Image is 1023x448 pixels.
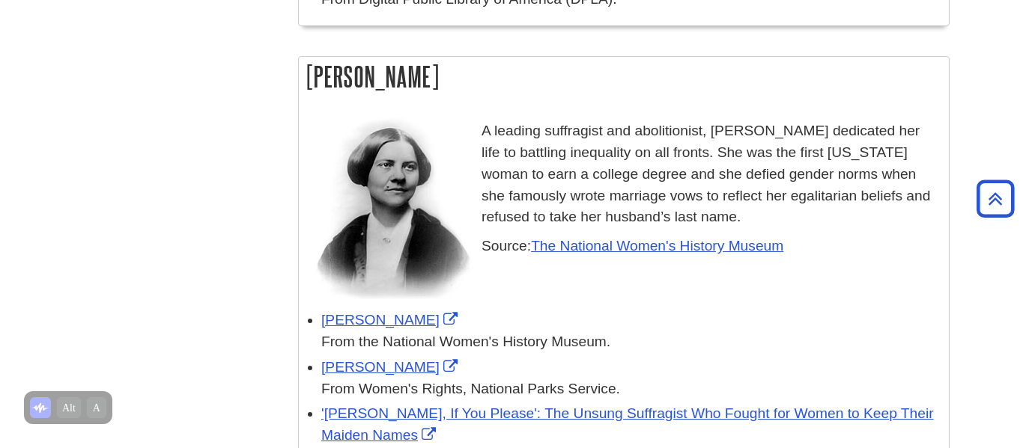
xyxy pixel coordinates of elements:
[321,331,941,353] div: From the National Women's History Museum.
[299,57,949,96] h2: [PERSON_NAME]
[531,238,783,254] a: The National Women's History Museum
[321,312,461,328] a: Link opens in new window
[321,378,941,400] div: From Women's Rights, National Parks Service.
[306,236,941,257] p: Source:
[306,120,941,228] p: A leading suffragist and abolitionist, [PERSON_NAME] dedicated her life to battling inequality on...
[321,405,934,443] a: Link opens in new window
[971,188,1019,209] a: Back to Top
[321,359,461,375] a: Link opens in new window
[310,117,478,302] img: image of Lucy Stone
